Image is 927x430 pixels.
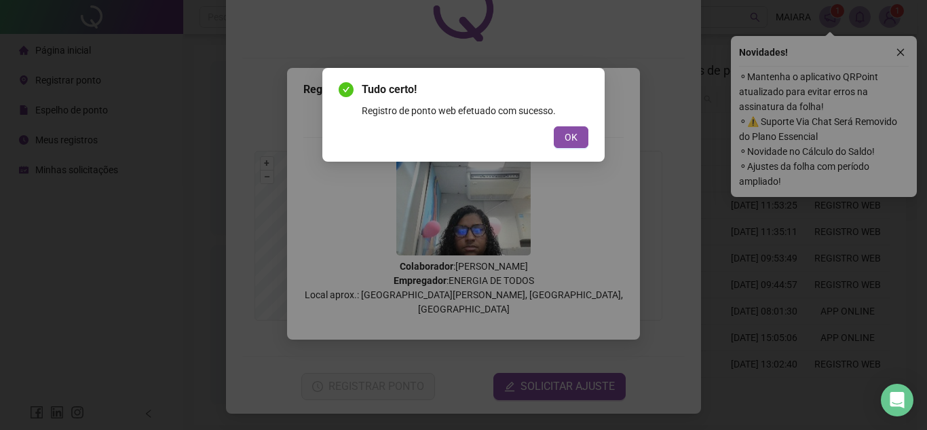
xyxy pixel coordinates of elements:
div: Registro de ponto web efetuado com sucesso. [362,103,588,118]
div: Open Intercom Messenger [881,384,913,416]
button: OK [554,126,588,148]
span: check-circle [339,82,354,97]
span: Tudo certo! [362,82,588,98]
span: OK [565,130,578,145]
